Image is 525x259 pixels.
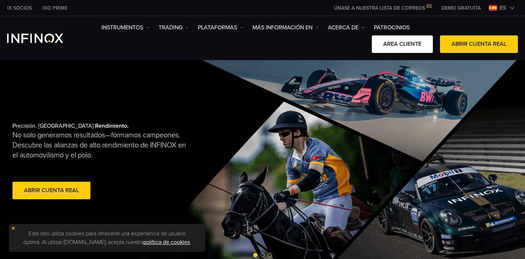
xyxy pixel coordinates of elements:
[253,253,257,257] span: Go to slide 1
[143,239,190,246] a: política de cookies
[12,182,90,199] a: Abrir cuenta real
[12,111,237,212] div: Precisión. [GEOGRAPHIC_DATA].
[372,35,433,53] a: AREA CLIENTE
[101,23,150,32] a: Instrumentos
[95,122,129,129] strong: Rendimiento.
[12,228,202,248] p: Este sitio utiliza cookies para ofrecerle una experiencia de usuario óptima. Al utilizar [DOMAIN_...
[12,130,192,160] p: No solo generamos resultados—formamos campeones. Descubre las alianzas de alto rendimiento de INF...
[436,4,486,12] a: INFINOX MENU
[260,253,265,257] span: Go to slide 2
[159,23,189,32] a: TRADING
[440,35,518,53] a: ABRIR CUENTA REAL
[328,23,365,32] a: ACERCA DE
[37,4,73,12] a: INFINOX
[267,253,272,257] span: Go to slide 3
[252,23,319,32] a: Más información en
[374,23,410,32] a: Patrocinios
[7,34,80,43] a: INFINOX Logo
[198,23,244,32] a: PLATAFORMAS
[329,5,436,11] a: ÚNASE A NUESTRA LISTA DE CORREOS
[497,4,509,12] span: es
[11,226,16,231] img: yellow close icon
[2,4,37,12] a: INFINOX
